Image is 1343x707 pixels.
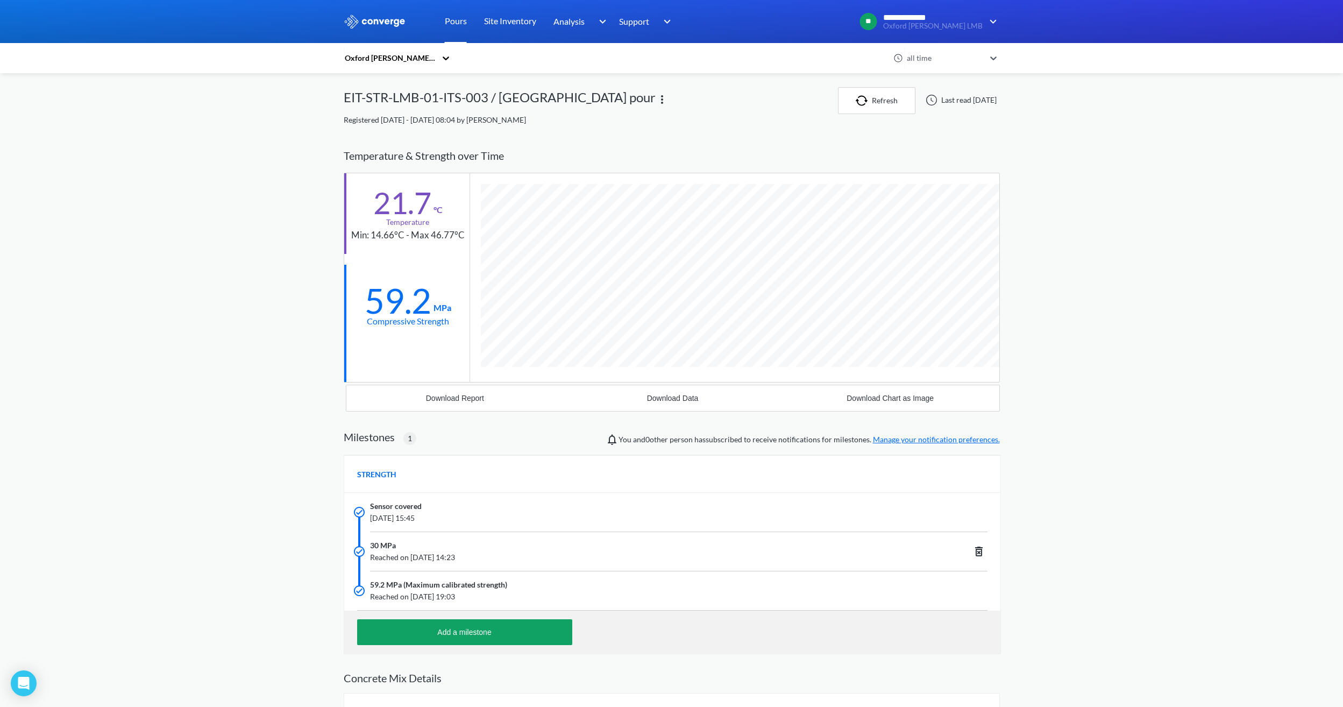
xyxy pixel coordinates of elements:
span: [DATE] 15:45 [370,512,857,524]
button: Download Data [564,385,781,411]
span: 59.2 MPa (Maximum calibrated strength) [370,579,507,591]
img: notifications-icon.svg [606,433,619,446]
div: Oxford [PERSON_NAME] LMB [344,52,436,64]
span: Support [619,15,649,28]
h2: Concrete Mix Details [344,671,1000,684]
span: You and person has subscribed to receive notifications for milestones. [619,434,1000,446]
span: 0 other [645,435,668,444]
button: Add a milestone [357,619,572,645]
div: EIT-STR-LMB-01-ITS-003 / [GEOGRAPHIC_DATA] pour [344,87,656,114]
button: Refresh [838,87,915,114]
div: all time [904,52,985,64]
img: icon-refresh.svg [856,95,872,106]
button: Download Report [346,385,564,411]
div: Temperature [386,216,429,228]
span: STRENGTH [357,469,396,480]
a: Manage your notification preferences. [873,435,1000,444]
span: Analysis [553,15,585,28]
div: Open Intercom Messenger [11,670,37,696]
div: 21.7 [373,189,431,216]
span: Oxford [PERSON_NAME] LMB [883,22,983,30]
div: Download Chart as Image [847,394,934,402]
img: more.svg [656,93,669,106]
span: 30 MPa [370,540,396,552]
img: downArrow.svg [983,15,1000,28]
div: Temperature & Strength over Time [344,139,1000,173]
div: Last read [DATE] [920,94,1000,107]
img: downArrow.svg [592,15,609,28]
span: Registered [DATE] - [DATE] 08:04 by [PERSON_NAME] [344,115,526,124]
span: Reached on [DATE] 19:03 [370,591,857,603]
div: Download Data [647,394,699,402]
div: Compressive Strength [367,314,449,328]
img: downArrow.svg [657,15,674,28]
span: Sensor covered [370,500,422,512]
h2: Milestones [344,430,395,443]
div: Download Report [426,394,484,402]
div: 59.2 [365,287,431,314]
img: logo_ewhite.svg [344,15,406,29]
span: Reached on [DATE] 14:23 [370,552,857,563]
span: 1 [408,433,412,444]
img: icon-clock.svg [893,53,903,63]
button: Download Chart as Image [781,385,999,411]
div: Min: 14.66°C - Max 46.77°C [351,228,465,243]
